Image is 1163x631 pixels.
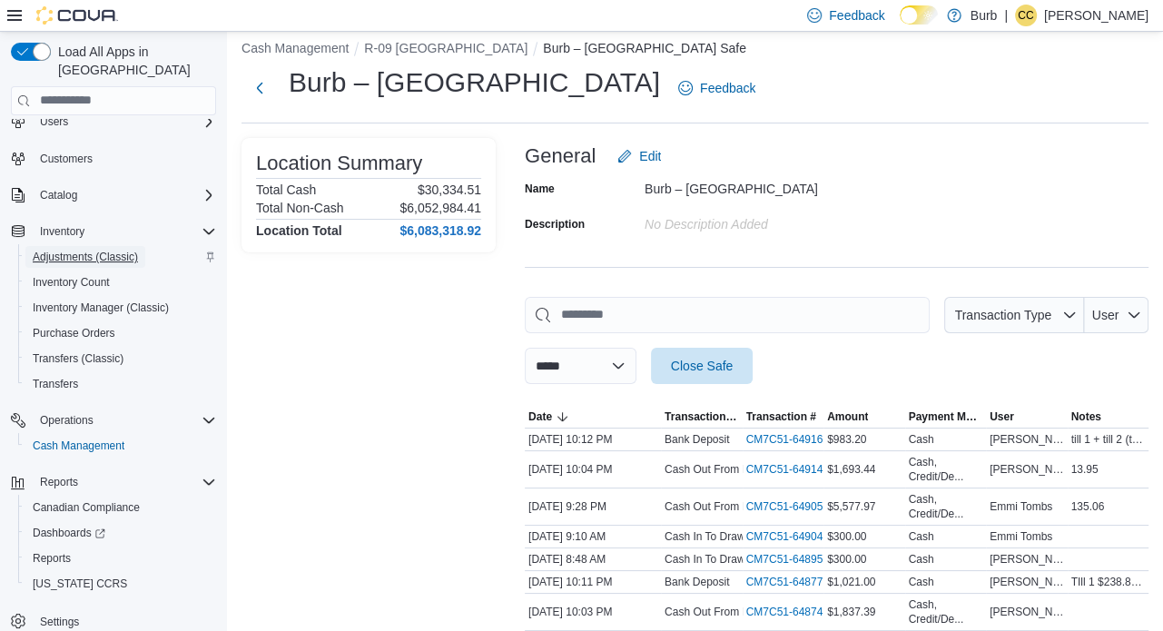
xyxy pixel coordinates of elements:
[25,297,176,319] a: Inventory Manager (Classic)
[25,246,145,268] a: Adjustments (Classic)
[18,295,223,320] button: Inventory Manager (Classic)
[827,499,875,514] span: $5,577.97
[25,297,216,319] span: Inventory Manager (Classic)
[4,219,223,244] button: Inventory
[33,184,84,206] button: Catalog
[990,575,1064,589] span: [PERSON_NAME]
[671,357,733,375] span: Close Safe
[256,182,316,197] h6: Total Cash
[241,41,349,55] button: Cash Management
[900,5,938,25] input: Dark Mode
[909,597,983,626] div: Cash, Credit/De...
[256,201,344,215] h6: Total Non-Cash
[525,601,661,623] div: [DATE] 10:03 PM
[746,499,838,514] a: CM7C51-64905External link
[525,526,661,547] div: [DATE] 9:10 AM
[528,409,552,424] span: Date
[33,577,127,591] span: [US_STATE] CCRS
[25,547,216,569] span: Reports
[990,409,1014,424] span: User
[25,547,78,569] a: Reports
[1015,5,1037,26] div: Cooper Carbert
[33,439,124,453] span: Cash Management
[18,270,223,295] button: Inventory Count
[665,529,809,544] p: Cash In To Drawer (Drawer 1)
[525,217,585,232] label: Description
[25,271,216,293] span: Inventory Count
[33,377,78,391] span: Transfers
[364,41,527,55] button: R-09 [GEOGRAPHIC_DATA]
[18,371,223,397] button: Transfers
[1071,462,1099,477] span: 13.95
[36,6,118,25] img: Cova
[33,147,216,170] span: Customers
[990,499,1052,514] span: Emmi Tombs
[986,406,1068,428] button: User
[746,409,816,424] span: Transaction #
[1044,5,1148,26] p: [PERSON_NAME]
[746,529,838,544] a: CM7C51-64904External link
[33,250,138,264] span: Adjustments (Classic)
[909,455,983,484] div: Cash, Credit/De...
[33,551,71,566] span: Reports
[25,573,134,595] a: [US_STATE] CCRS
[525,548,661,570] div: [DATE] 8:48 AM
[33,351,123,366] span: Transfers (Classic)
[990,462,1064,477] span: [PERSON_NAME]
[665,605,832,619] p: Cash Out From Drawer (Drawer 1)
[40,152,93,166] span: Customers
[51,43,216,79] span: Load All Apps in [GEOGRAPHIC_DATA]
[18,320,223,346] button: Purchase Orders
[990,605,1064,619] span: [PERSON_NAME]
[25,522,216,544] span: Dashboards
[25,435,216,457] span: Cash Management
[4,408,223,433] button: Operations
[665,575,729,589] p: Bank Deposit
[40,114,68,129] span: Users
[1092,308,1119,322] span: User
[909,529,934,544] div: Cash
[18,433,223,458] button: Cash Management
[399,223,481,238] h4: $6,083,318.92
[40,224,84,239] span: Inventory
[418,182,481,197] p: $30,334.51
[33,526,105,540] span: Dashboards
[905,406,987,428] button: Payment Methods
[525,458,661,480] div: [DATE] 10:04 PM
[289,64,660,101] h1: Burb – [GEOGRAPHIC_DATA]
[18,495,223,520] button: Canadian Compliance
[610,138,668,174] button: Edit
[1004,5,1008,26] p: |
[4,145,223,172] button: Customers
[525,297,930,333] input: This is a search bar. As you type, the results lower in the page will automatically filter.
[1084,297,1148,333] button: User
[909,575,934,589] div: Cash
[1071,499,1105,514] span: 135.06
[1018,5,1033,26] span: CC
[954,308,1051,322] span: Transaction Type
[33,409,216,431] span: Operations
[665,462,832,477] p: Cash Out From Drawer (Drawer 1)
[661,406,743,428] button: Transaction Type
[827,575,875,589] span: $1,021.00
[33,500,140,515] span: Canadian Compliance
[746,605,838,619] a: CM7C51-64874External link
[990,529,1052,544] span: Emmi Tombs
[4,469,223,495] button: Reports
[829,6,884,25] span: Feedback
[827,552,866,567] span: $300.00
[525,406,661,428] button: Date
[18,546,223,571] button: Reports
[639,147,661,165] span: Edit
[256,153,422,174] h3: Location Summary
[827,432,866,447] span: $983.20
[25,573,216,595] span: Washington CCRS
[33,148,100,170] a: Customers
[33,221,216,242] span: Inventory
[40,413,94,428] span: Operations
[827,409,868,424] span: Amount
[4,182,223,208] button: Catalog
[33,471,85,493] button: Reports
[525,145,596,167] h3: General
[700,79,755,97] span: Feedback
